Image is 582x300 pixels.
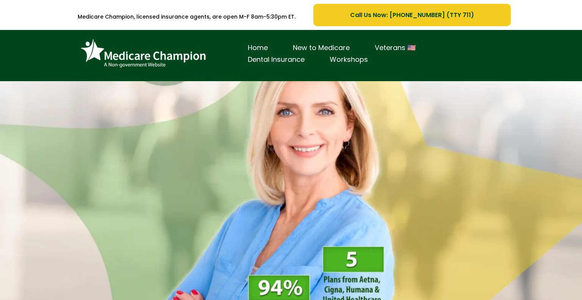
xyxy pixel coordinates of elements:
[362,42,428,54] a: Veterans 🇺🇸
[317,54,380,66] a: Workshops
[77,36,210,72] img: Brand Logo
[313,4,511,26] a: Call Us Now: 1-833-823-1990 (TTY 711)
[280,42,362,54] a: New to Medicare
[71,9,302,25] p: Medicare Champion, licensed insurance agents, are open M-F 8am-5:30pm ET.
[235,54,317,66] a: Dental Insurance
[350,10,474,20] span: Call Us Now: [PHONE_NUMBER] (TTY 711)
[235,42,280,54] a: Home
